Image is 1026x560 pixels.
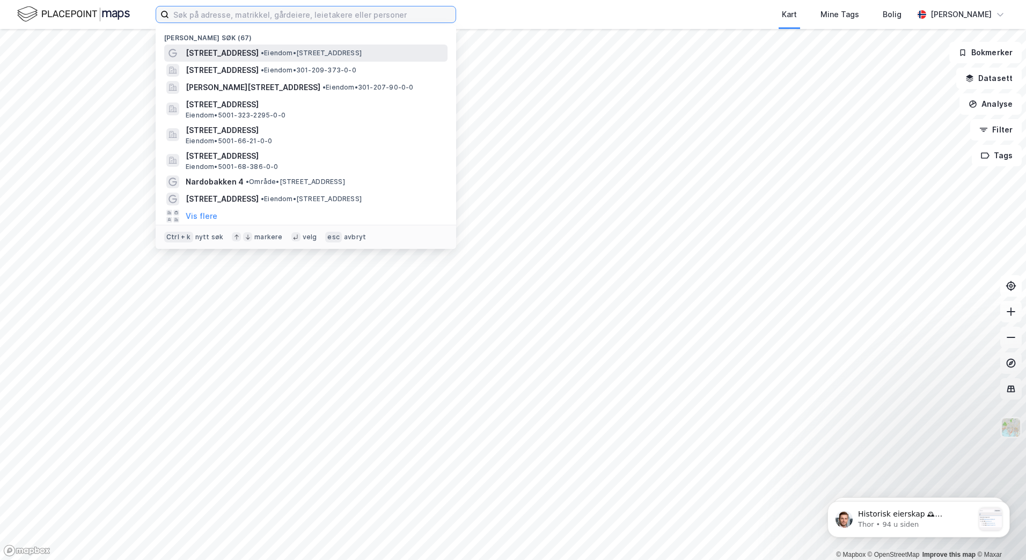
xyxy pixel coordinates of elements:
a: Mapbox [836,551,866,558]
div: avbryt [344,233,366,241]
input: Søk på adresse, matrikkel, gårdeiere, leietakere eller personer [169,6,456,23]
div: [PERSON_NAME] [930,8,992,21]
iframe: Intercom notifications melding [811,480,1026,555]
button: Analyse [959,93,1022,115]
a: OpenStreetMap [868,551,920,558]
button: Tags [972,145,1022,166]
span: [STREET_ADDRESS] [186,64,259,77]
span: Eiendom • 5001-66-21-0-0 [186,137,272,145]
button: Vis flere [186,210,217,223]
span: • [261,49,264,57]
span: [PERSON_NAME][STREET_ADDRESS] [186,81,320,94]
span: • [246,178,249,186]
a: Mapbox homepage [3,544,50,557]
div: Ctrl + k [164,232,193,242]
span: Nardobakken 4 [186,175,244,188]
div: nytt søk [195,233,224,241]
span: [STREET_ADDRESS] [186,98,443,111]
span: Eiendom • 5001-68-386-0-0 [186,163,279,171]
span: Eiendom • 5001-323-2295-0-0 [186,111,285,120]
span: [STREET_ADDRESS] [186,124,443,137]
span: Eiendom • 301-209-373-0-0 [261,66,356,75]
span: • [323,83,326,91]
span: • [261,66,264,74]
div: [PERSON_NAME] søk (67) [156,25,456,45]
span: [STREET_ADDRESS] [186,47,259,60]
span: Eiendom • [STREET_ADDRESS] [261,195,362,203]
span: Eiendom • [STREET_ADDRESS] [261,49,362,57]
a: Improve this map [922,551,976,558]
div: velg [303,233,317,241]
span: • [261,195,264,203]
div: Bolig [883,8,902,21]
span: Område • [STREET_ADDRESS] [246,178,345,186]
button: Bokmerker [949,42,1022,63]
img: Z [1001,417,1021,438]
button: Datasett [956,68,1022,89]
img: logo.f888ab2527a4732fd821a326f86c7f29.svg [17,5,130,24]
div: Kart [782,8,797,21]
span: [STREET_ADDRESS] [186,193,259,205]
div: markere [254,233,282,241]
span: [STREET_ADDRESS] [186,150,443,163]
span: Eiendom • 301-207-90-0-0 [323,83,414,92]
div: esc [325,232,342,242]
button: Filter [970,119,1022,141]
div: Mine Tags [820,8,859,21]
